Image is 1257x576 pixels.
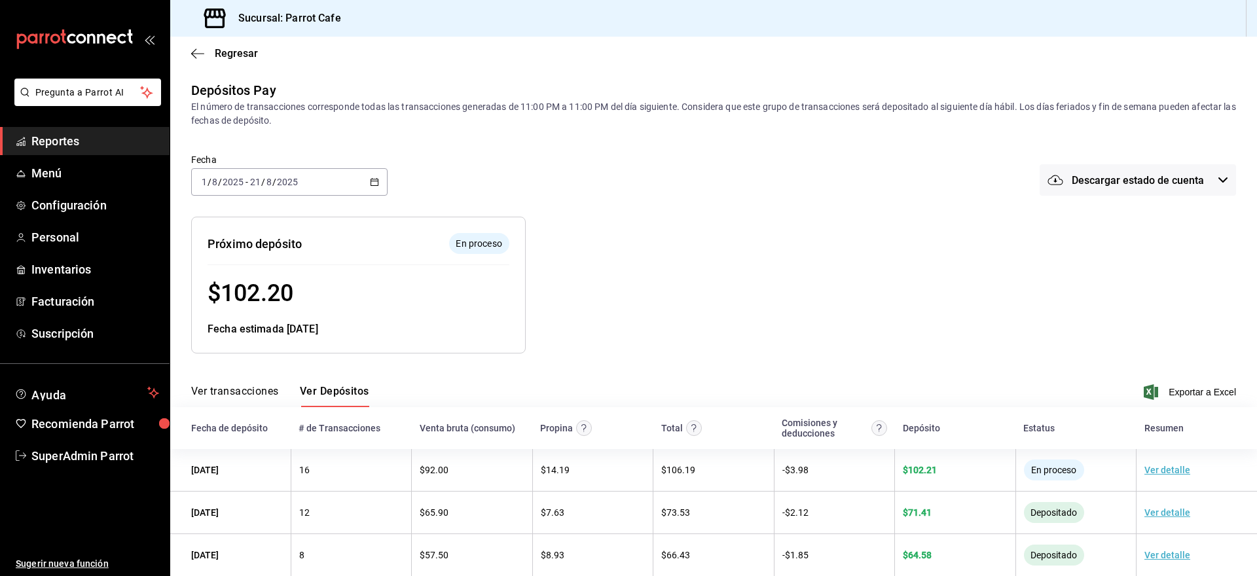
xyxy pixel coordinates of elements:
[1072,174,1204,187] span: Descargar estado de cuenta
[35,86,141,99] span: Pregunta a Parrot AI
[1024,545,1084,566] div: El monto ha sido enviado a tu cuenta bancaria. Puede tardar en verse reflejado, según la entidad ...
[191,81,276,100] div: Depósitos Pay
[1040,164,1236,196] button: Descargar estado de cuenta
[1026,465,1082,475] span: En proceso
[228,10,341,26] h3: Sucursal: Parrot Cafe
[871,420,887,436] svg: Contempla comisión de ventas y propinas, IVA, cancelaciones y devoluciones.
[782,550,809,560] span: - $ 1.85
[170,492,291,534] td: [DATE]
[1144,465,1190,475] a: Ver detalle
[170,449,291,492] td: [DATE]
[291,449,411,492] td: 16
[1025,507,1082,518] span: Depositado
[201,177,208,187] input: --
[31,325,159,342] span: Suscripción
[31,293,159,310] span: Facturación
[661,423,683,433] div: Total
[191,155,388,164] label: Fecha
[31,196,159,214] span: Configuración
[208,177,211,187] span: /
[31,132,159,150] span: Reportes
[420,465,448,475] span: $ 92.00
[1024,502,1084,523] div: El monto ha sido enviado a tu cuenta bancaria. Puede tardar en verse reflejado, según la entidad ...
[191,47,258,60] button: Regresar
[222,177,244,187] input: ----
[249,177,261,187] input: --
[903,423,940,433] div: Depósito
[144,34,155,45] button: open_drawer_menu
[903,507,932,518] span: $ 71.41
[208,321,509,337] div: Fecha estimada [DATE]
[541,507,564,518] span: $ 7.63
[1025,550,1082,560] span: Depositado
[420,507,448,518] span: $ 65.90
[903,465,937,475] span: $ 102.21
[31,164,159,182] span: Menú
[31,385,142,401] span: Ayuda
[661,550,690,560] span: $ 66.43
[211,177,218,187] input: --
[420,423,515,433] div: Venta bruta (consumo)
[208,279,293,307] span: $ 102.20
[218,177,222,187] span: /
[31,415,159,433] span: Recomienda Parrot
[661,465,695,475] span: $ 106.19
[541,550,564,560] span: $ 8.93
[215,47,258,60] span: Regresar
[299,423,380,433] div: # de Transacciones
[191,423,268,433] div: Fecha de depósito
[272,177,276,187] span: /
[686,420,702,436] svg: Este monto equivale al total de la venta más otros abonos antes de aplicar comisión e IVA.
[661,507,690,518] span: $ 73.53
[1146,384,1236,400] button: Exportar a Excel
[449,233,509,254] div: El depósito aún no se ha enviado a tu cuenta bancaria.
[450,237,507,251] span: En proceso
[1023,423,1055,433] div: Estatus
[276,177,299,187] input: ----
[1144,507,1190,518] a: Ver detalle
[540,423,573,433] div: Propina
[31,228,159,246] span: Personal
[31,447,159,465] span: SuperAdmin Parrot
[246,177,248,187] span: -
[16,557,159,571] span: Sugerir nueva función
[261,177,265,187] span: /
[191,100,1236,128] div: El número de transacciones corresponde todas las transacciones generadas de 11:00 PM a 11:00 PM d...
[576,420,592,436] svg: Las propinas mostradas excluyen toda configuración de retención.
[31,261,159,278] span: Inventarios
[782,465,809,475] span: - $ 3.98
[782,507,809,518] span: - $ 2.12
[1024,459,1084,480] div: El depósito aún no se ha enviado a tu cuenta bancaria.
[420,550,448,560] span: $ 57.50
[291,492,411,534] td: 12
[541,465,570,475] span: $ 14.19
[266,177,272,187] input: --
[14,79,161,106] button: Pregunta a Parrot AI
[9,95,161,109] a: Pregunta a Parrot AI
[1144,550,1190,560] a: Ver detalle
[1144,423,1184,433] div: Resumen
[300,385,369,407] button: Ver Depósitos
[208,235,302,253] div: Próximo depósito
[191,385,279,407] button: Ver transacciones
[903,550,932,560] span: $ 64.58
[782,418,867,439] div: Comisiones y deducciones
[191,385,369,407] div: navigation tabs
